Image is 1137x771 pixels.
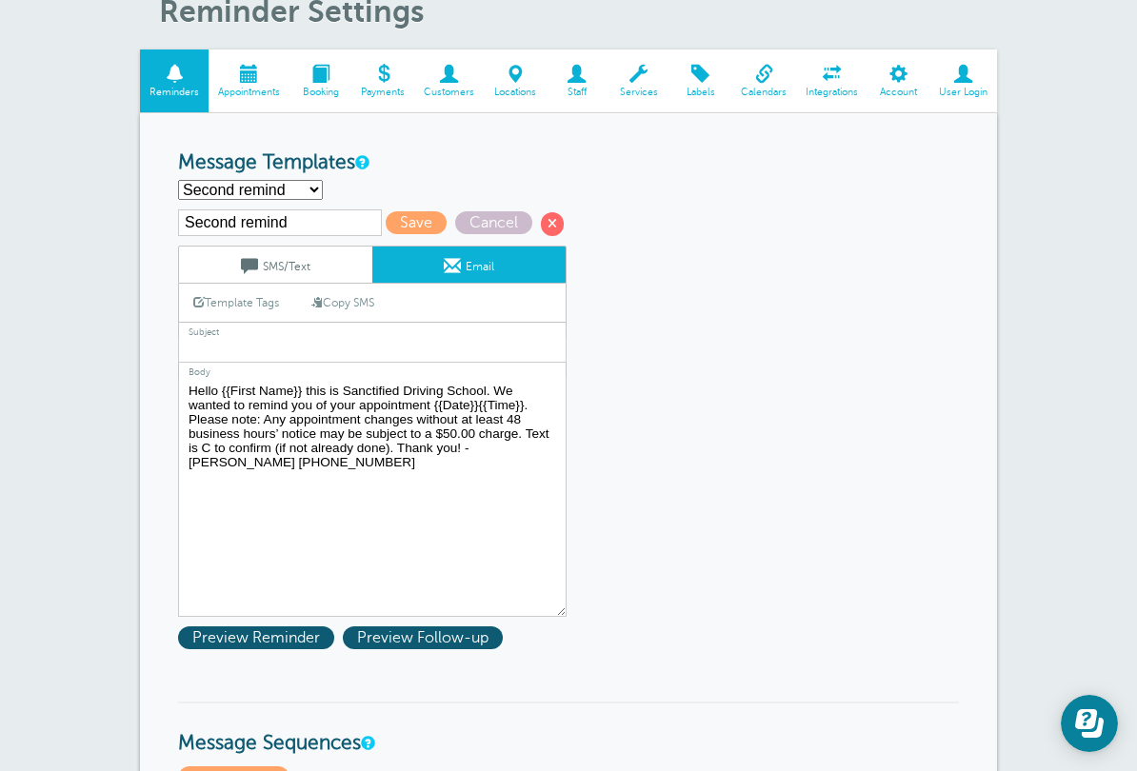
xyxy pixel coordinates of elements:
[178,626,334,649] span: Preview Reminder
[179,284,293,321] a: Template Tags
[669,49,731,113] a: Labels
[178,629,343,646] a: Preview Reminder
[351,49,414,113] a: Payments
[1061,695,1118,752] iframe: Resource center
[868,49,929,113] a: Account
[424,87,474,98] span: Customers
[218,87,280,98] span: Appointments
[289,49,351,113] a: Booking
[178,363,567,379] label: Body
[386,211,447,234] span: Save
[299,87,342,98] span: Booking
[806,87,858,98] span: Integrations
[355,156,367,168] a: This is the wording for your reminder and follow-up messages. You can create multiple templates i...
[372,247,566,283] a: Email
[455,214,541,231] a: Cancel
[877,87,920,98] span: Account
[679,87,722,98] span: Labels
[343,626,503,649] span: Preview Follow-up
[297,285,389,321] a: Copy SMS
[179,247,372,283] a: SMS/Text
[361,737,372,749] a: Message Sequences allow you to setup multiple reminder schedules that can use different Message T...
[178,151,959,175] h3: Message Templates
[414,49,484,113] a: Customers
[178,322,567,339] label: Subject
[555,87,598,98] span: Staff
[178,702,959,756] h3: Message Sequences
[178,209,382,236] input: Template Name
[731,49,796,113] a: Calendars
[608,49,669,113] a: Services
[484,49,546,113] a: Locations
[178,379,567,617] textarea: Hi {{First Name}} {{Last Name}}, your {{Service}} appointment with Sanctified Driving School has ...
[361,87,405,98] span: Payments
[617,87,660,98] span: Services
[386,214,455,231] a: Save
[796,49,868,113] a: Integrations
[343,629,508,646] a: Preview Follow-up
[929,49,997,113] a: User Login
[546,49,608,113] a: Staff
[493,87,536,98] span: Locations
[209,49,289,113] a: Appointments
[741,87,787,98] span: Calendars
[939,87,987,98] span: User Login
[150,87,199,98] span: Reminders
[455,211,532,234] span: Cancel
